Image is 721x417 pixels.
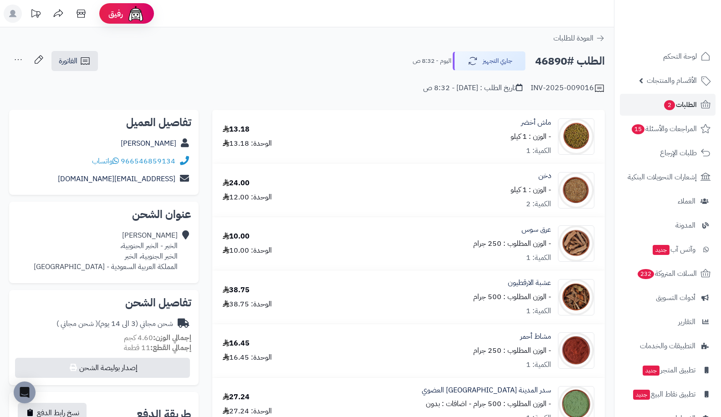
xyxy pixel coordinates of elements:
a: تطبيق نقاط البيعجديد [620,383,716,405]
small: 11 قطعة [124,342,191,353]
small: 4.60 كجم [124,332,191,343]
a: واتساب [92,156,119,167]
img: 1633578113-Millet-90x90.jpg [558,172,594,208]
span: العودة للطلبات [553,33,593,44]
div: الوحدة: 13.18 [223,138,272,149]
a: العودة للطلبات [553,33,605,44]
h2: الطلب #46890 [535,52,605,71]
span: السلات المتروكة [637,267,697,280]
a: [EMAIL_ADDRESS][DOMAIN_NAME] [58,173,175,184]
a: [PERSON_NAME] [121,138,176,149]
span: طلبات الإرجاع [660,147,697,159]
span: الطلبات [663,98,697,111]
a: تحديثات المنصة [24,5,47,25]
img: logo-2.png [659,15,712,34]
span: 15 [631,124,645,135]
a: الفاتورة [51,51,98,71]
h2: عنوان الشحن [16,209,191,220]
a: تطبيق المتجرجديد [620,359,716,381]
a: لوحة التحكم [620,46,716,67]
div: 27.24 [223,392,250,402]
a: المدونة [620,214,716,236]
a: عرق سوس [522,224,551,235]
a: سدر المدينة [GEOGRAPHIC_DATA] العضوي [422,385,551,396]
strong: إجمالي القطع: [150,342,191,353]
div: تاريخ الطلب : [DATE] - 8:32 ص [423,83,522,93]
div: 38.75 [223,285,250,295]
a: دخن [538,171,551,181]
button: إصدار بوليصة الشحن [15,358,190,378]
span: العملاء [678,195,695,208]
span: الفاتورة [59,56,77,66]
div: الوحدة: 12.00 [223,192,272,203]
div: الوحدة: 16.45 [223,352,272,363]
a: عشبة الارقطيون [508,278,551,288]
span: المدونة [675,219,695,232]
small: - الوزن المطلوب : 250 جرام [473,238,551,249]
div: الكمية: 1 [526,253,551,263]
a: وآتس آبجديد [620,239,716,260]
span: أدوات التسويق [656,291,695,304]
a: طلبات الإرجاع [620,142,716,164]
small: - الوزن المطلوب : 500 جرام [473,291,551,302]
img: 1628237640-Mung%20bean-90x90.jpg [558,118,594,155]
div: [PERSON_NAME] الخبر - الخبر الحنوبية، الخبر الجنوبية، الخبر المملكة العربية السعودية - [GEOGRAPHI... [34,230,178,272]
a: ماش أخضر [521,117,551,128]
img: 1646396179-Burdock-90x90.jpg [558,279,594,315]
a: أدوات التسويق [620,287,716,309]
a: العملاء [620,190,716,212]
strong: إجمالي الوزن: [153,332,191,343]
span: 232 [637,269,655,280]
span: رفيق [108,8,123,19]
a: السلات المتروكة232 [620,263,716,285]
div: شحن مجاني (3 الى 14 يوم) [56,319,173,329]
span: جديد [643,366,660,376]
span: إشعارات التحويلات البنكية [628,171,697,183]
div: 10.00 [223,231,250,242]
h2: تفاصيل العميل [16,117,191,128]
a: التقارير [620,311,716,333]
div: 16.45 [223,338,250,349]
a: المراجعات والأسئلة15 [620,118,716,140]
div: INV-2025-009016 [531,83,605,94]
span: التطبيقات والخدمات [640,340,695,352]
img: 1641876737-Liquorice-90x90.jpg [558,225,594,262]
div: الكمية: 1 [526,360,551,370]
div: 13.18 [223,124,250,135]
img: 1660148305-Mushat%20Red-90x90.jpg [558,332,594,369]
span: تطبيق المتجر [642,364,695,376]
h2: تفاصيل الشحن [16,297,191,308]
a: مشاط أحمر [520,331,551,342]
small: - الوزن المطلوب : 500 جرام [473,398,551,409]
div: 24.00 [223,178,250,188]
span: وآتس آب [652,243,695,256]
a: الطلبات2 [620,94,716,116]
a: التطبيقات والخدمات [620,335,716,357]
span: لوحة التحكم [663,50,697,63]
small: - الوزن المطلوب : 250 جرام [473,345,551,356]
div: الوحدة: 27.24 [223,406,272,417]
span: تطبيق نقاط البيع [632,388,695,401]
div: الوحدة: 10.00 [223,245,272,256]
div: الوحدة: 38.75 [223,299,272,310]
span: المراجعات والأسئلة [631,122,697,135]
span: جديد [633,390,650,400]
small: - الوزن : 1 كيلو [511,131,551,142]
span: الأقسام والمنتجات [647,74,697,87]
small: - الوزن : 1 كيلو [511,184,551,195]
small: اليوم - 8:32 ص [413,56,451,66]
div: الكمية: 2 [526,199,551,209]
span: جديد [653,245,670,255]
span: ( شحن مجاني ) [56,318,98,329]
span: التقارير [678,315,695,328]
a: إشعارات التحويلات البنكية [620,166,716,188]
span: 2 [664,100,675,111]
img: ai-face.png [127,5,145,23]
div: Open Intercom Messenger [14,381,36,403]
a: 966546859134 [121,156,175,167]
div: الكمية: 1 [526,306,551,316]
small: - اضافات : بدون [426,398,471,409]
button: جاري التجهيز [453,51,526,71]
div: الكمية: 1 [526,146,551,156]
